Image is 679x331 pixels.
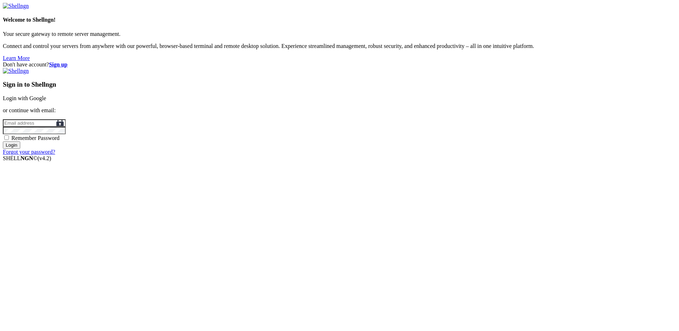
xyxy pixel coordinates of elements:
[38,155,51,161] span: 4.2.0
[3,68,29,74] img: Shellngn
[3,31,676,37] p: Your secure gateway to remote server management.
[3,17,676,23] h4: Welcome to Shellngn!
[3,155,51,161] span: SHELL ©
[21,155,33,161] b: NGN
[11,135,60,141] span: Remember Password
[3,95,46,101] a: Login with Google
[3,43,676,49] p: Connect and control your servers from anywhere with our powerful, browser-based terminal and remo...
[4,135,9,140] input: Remember Password
[3,81,676,88] h3: Sign in to Shellngn
[3,149,55,155] a: Forgot your password?
[49,61,67,67] a: Sign up
[3,107,676,114] p: or continue with email:
[3,3,29,9] img: Shellngn
[3,55,30,61] a: Learn More
[3,141,20,149] input: Login
[3,61,676,68] div: Don't have account?
[3,119,66,127] input: Email address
